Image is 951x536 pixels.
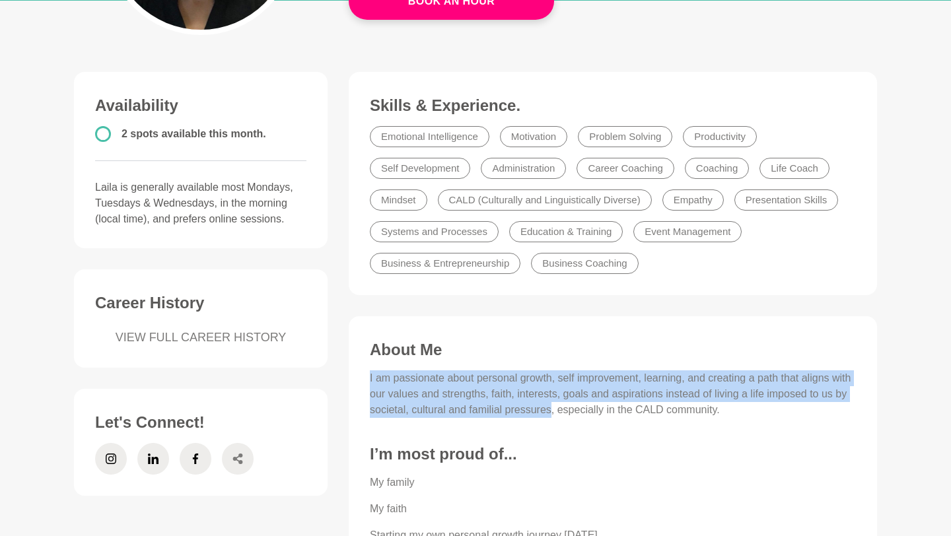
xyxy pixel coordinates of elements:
[222,443,254,475] a: Share
[180,443,211,475] a: Facebook
[137,443,169,475] a: LinkedIn
[95,293,306,313] h3: Career History
[95,180,306,227] p: Laila is generally available most Mondays, Tuesdays & Wednesdays, in the morning (local time), an...
[370,475,856,490] p: My family
[370,340,856,360] h3: About Me
[95,443,127,475] a: Instagram
[370,96,856,116] h3: Skills & Experience.
[95,96,306,116] h3: Availability
[122,128,266,139] span: 2 spots available this month.
[370,370,856,418] p: I am passionate about personal growth, self improvement, learning, and creating a path that align...
[370,501,856,517] p: My faith
[95,329,306,347] a: VIEW FULL CAREER HISTORY
[95,413,306,432] h3: Let's Connect!
[370,444,856,464] h3: I’m most proud of...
